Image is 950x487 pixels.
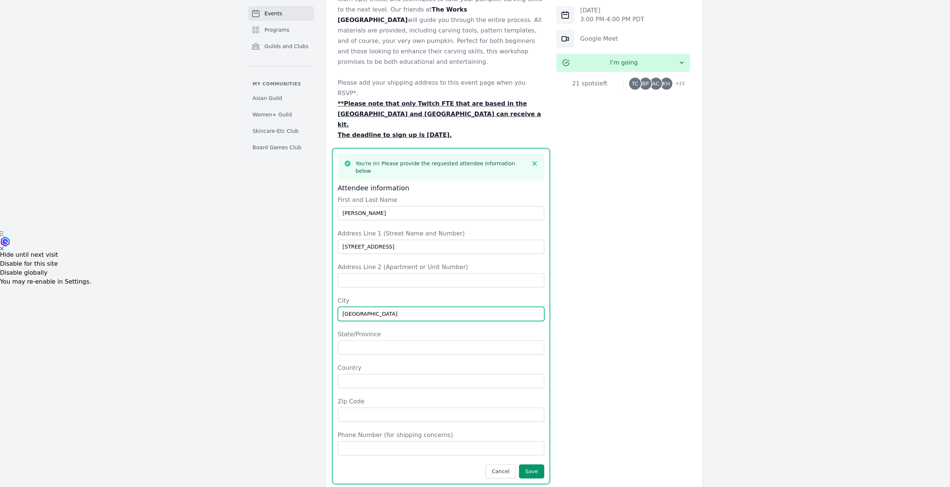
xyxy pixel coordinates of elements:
span: Board Games Club [253,144,301,151]
label: City [338,296,545,305]
a: Guilds and Clubs [248,39,314,54]
u: **Please note that only Twitch FTE that are based in the [GEOGRAPHIC_DATA] and [GEOGRAPHIC_DATA] ... [338,100,541,128]
a: Events [248,6,314,21]
label: Address Line 2 (Apartment or Unit Number) [338,263,545,272]
span: Asian Guild [253,94,282,102]
p: [DATE] [580,6,644,15]
nav: Sidebar [248,6,314,154]
span: Programs [265,26,289,34]
span: KH [663,81,670,86]
span: Women+ Guild [253,111,292,118]
a: Women+ Guild [248,108,314,121]
span: AC [652,81,659,86]
span: Events [265,10,282,17]
p: My communities [248,81,314,87]
div: 21 spots left [556,79,623,88]
span: TC [632,81,638,86]
h3: You're in! Please provide the requested attendee information below [356,160,527,175]
button: Save [519,464,544,478]
label: State/Province [338,330,545,339]
p: Please add your shipping address to this event page when you RSVP*. [338,78,545,99]
a: Asian Guild [248,91,314,105]
label: Country [338,363,545,372]
span: Guilds and Clubs [265,43,309,50]
h3: Attendee information [338,184,545,193]
label: Zip Code [338,397,545,406]
label: Address Line 1 (Street Name and Number) [338,229,545,238]
p: 3:00 PM - 4:00 PM PDT [580,15,644,24]
u: The deadline to sign up is [DATE]. [338,131,452,138]
a: Board Games Club [248,141,314,154]
label: First and Last Name [338,196,545,205]
a: Skincare-Etc Club [248,124,314,138]
a: Google Meet [580,35,618,42]
button: I'm going [556,54,690,72]
span: + 15 [671,79,685,90]
a: Programs [248,22,314,37]
span: BP [642,81,649,86]
span: I'm going [570,58,678,67]
label: Phone Number (for shipping concerns) [338,431,545,440]
button: Cancel [485,464,516,478]
span: Skincare-Etc Club [253,127,299,135]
